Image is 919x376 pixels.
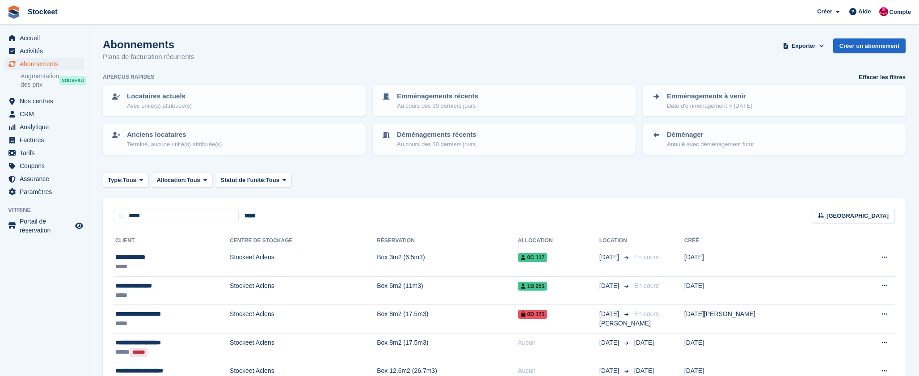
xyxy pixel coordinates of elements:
button: Allocation: Tous [152,173,212,187]
span: [DATE] [599,253,621,262]
button: Exporter [781,38,826,53]
span: [DATE] [599,338,621,347]
td: Stockeet Aclens [230,248,377,277]
span: [DATE] [599,366,621,376]
th: Allocation [518,234,599,248]
a: menu [4,32,84,44]
span: Abonnements [20,58,73,70]
a: menu [4,147,84,159]
span: [DATE][PERSON_NAME] [599,309,621,328]
img: stora-icon-8386f47178a22dfd0bd8f6a31ec36ba5ce8667c1dd55bd0f319d3a0aa187defe.svg [7,5,21,19]
span: Type: [108,176,123,185]
p: Anciens locataires [127,130,222,140]
a: menu [4,217,84,235]
a: menu [4,134,84,146]
span: Coupons [20,160,73,172]
span: 0D 171 [518,310,548,319]
a: Anciens locataires Terminé, aucune unité(s) attribuée(s) [104,124,365,154]
td: Box 3m2 (6.5m3) [377,248,518,277]
th: Réservation [377,234,518,248]
span: En cours [634,282,659,289]
span: Paramètres [20,186,73,198]
span: Exporter [792,42,815,51]
span: Portail de réservation [20,217,73,235]
a: menu [4,186,84,198]
a: Effacer les filtres [859,73,906,82]
a: Stockeet [24,4,61,19]
td: [DATE] [684,248,851,277]
span: Créer [817,7,832,16]
span: Compte [889,8,911,17]
p: Avec unité(s) attribuée(s) [127,101,192,110]
span: Activités [20,45,73,57]
span: Vitrine [8,206,89,215]
span: CRM [20,108,73,120]
a: Créer un abonnement [833,38,906,53]
p: Terminé, aucune unité(s) attribuée(s) [127,140,222,149]
span: Assurance [20,173,73,185]
a: menu [4,173,84,185]
p: Date d'emménagement > [DATE] [667,101,752,110]
span: Aide [858,7,871,16]
p: Annulé avec déménagement futur [667,140,754,149]
a: Déménagements récents Au cours des 30 derniers jours [374,124,635,154]
td: Stockeet Aclens [230,276,377,305]
a: menu [4,95,84,107]
h1: Abonnements [103,38,194,51]
td: [DATE] [684,276,851,305]
button: Statut de l'unité: Tous [216,173,291,187]
a: menu [4,58,84,70]
a: menu [4,121,84,133]
span: [GEOGRAPHIC_DATA] [826,211,889,220]
span: Augmentation des prix [21,72,59,89]
span: Tous [187,176,200,185]
div: Aucun [518,338,599,347]
button: Type: Tous [103,173,148,187]
div: NOUVEAU [59,76,86,85]
p: Déménagements récents [397,130,476,140]
span: Tarifs [20,147,73,159]
span: [DATE] [634,367,654,374]
a: Boutique d'aperçu [74,220,84,231]
span: Tous [123,176,136,185]
span: [DATE] [634,339,654,346]
a: Emménagements à venir Date d'emménagement > [DATE] [644,86,905,115]
td: Box 8m2 (17.5m3) [377,333,518,362]
p: Au cours des 30 derniers jours [397,101,478,110]
span: 1B 251 [518,282,548,291]
a: menu [4,45,84,57]
span: En cours [634,253,659,261]
span: En cours [634,310,659,317]
td: Stockeet Aclens [230,305,377,334]
td: [DATE][PERSON_NAME] [684,305,851,334]
span: Nos centres [20,95,73,107]
a: Locataires actuels Avec unité(s) attribuée(s) [104,86,365,115]
div: Aucun [518,366,599,376]
p: Plans de facturation récurrents [103,52,194,62]
p: Au cours des 30 derniers jours [397,140,476,149]
th: Créé [684,234,851,248]
img: Valentin BURDET [879,7,888,16]
a: Emménagements récents Au cours des 30 derniers jours [374,86,635,115]
a: menu [4,108,84,120]
a: Déménager Annulé avec déménagement futur [644,124,905,154]
span: 0C 117 [518,253,548,262]
span: Factures [20,134,73,146]
th: Client [114,234,230,248]
a: menu [4,160,84,172]
th: Location [599,234,631,248]
span: Allocation: [157,176,187,185]
td: Stockeet Aclens [230,333,377,362]
a: Augmentation des prix NOUVEAU [21,72,84,89]
span: [DATE] [599,281,621,291]
p: Emménagements récents [397,91,478,101]
p: Déménager [667,130,754,140]
th: Centre de stockage [230,234,377,248]
span: Statut de l'unité: [221,176,266,185]
span: Accueil [20,32,73,44]
td: Box 8m2 (17.5m3) [377,305,518,334]
h6: Aperçus rapides [103,73,154,81]
p: Emménagements à venir [667,91,752,101]
span: Tous [266,176,279,185]
p: Locataires actuels [127,91,192,101]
